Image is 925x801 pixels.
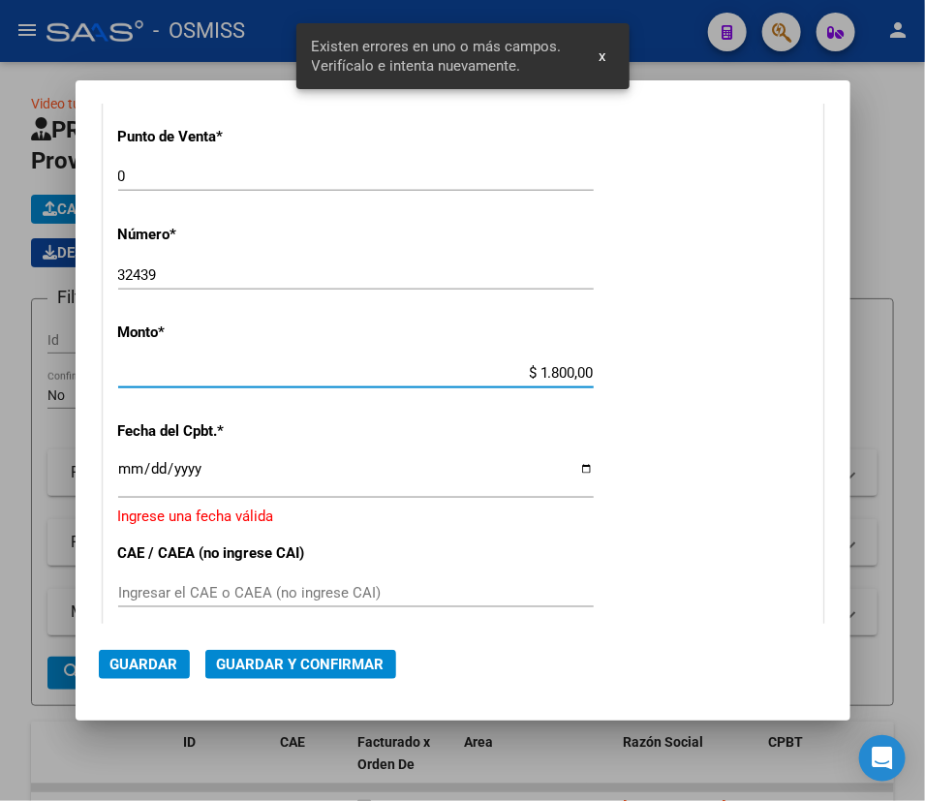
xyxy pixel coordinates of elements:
span: Existen errores en uno o más campos. Verifícalo e intenta nuevamente. [312,37,576,76]
p: Fecha del Cpbt. [118,420,325,443]
span: Guardar [110,656,178,673]
div: Open Intercom Messenger [859,735,906,782]
p: Monto [118,322,325,344]
p: CAE / CAEA (no ingrese CAI) [118,542,325,565]
p: Punto de Venta [118,126,325,148]
button: Guardar [99,650,190,679]
span: x [600,47,606,65]
p: Número [118,224,325,246]
button: Guardar y Confirmar [205,650,396,679]
p: Ingrese una fecha válida [118,506,808,528]
button: x [584,39,622,74]
span: Guardar y Confirmar [217,656,385,673]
